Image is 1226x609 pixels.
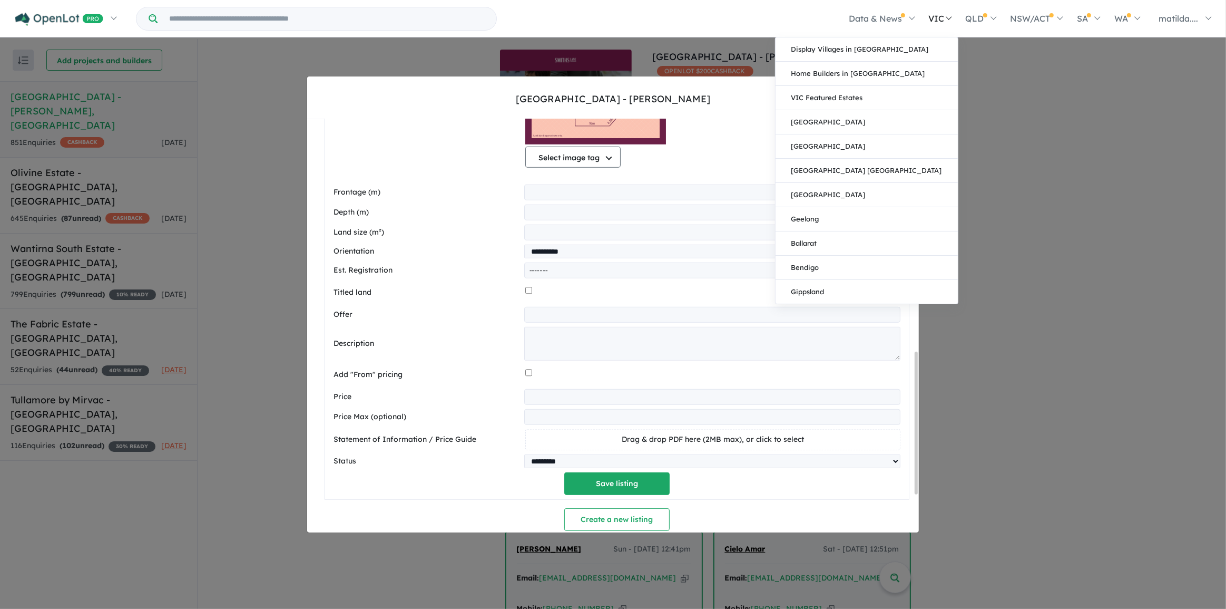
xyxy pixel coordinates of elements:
a: Ballarat [776,231,958,256]
label: Add "From" pricing [334,369,521,381]
label: Statement of Information / Price Guide [334,433,521,446]
button: Create a new listing [564,508,670,531]
input: Try estate name, suburb, builder or developer [160,7,494,30]
label: Offer [334,308,520,321]
a: Bendigo [776,256,958,280]
label: Status [334,455,520,468]
a: [GEOGRAPHIC_DATA] [776,110,958,134]
label: Orientation [334,245,520,258]
label: Price Max (optional) [334,411,520,423]
div: [GEOGRAPHIC_DATA] - [PERSON_NAME] [516,92,710,106]
label: Est. Registration [334,264,520,277]
label: Land size (m²) [334,226,520,239]
a: Display Villages in [GEOGRAPHIC_DATA] [776,37,958,62]
span: matilda.... [1159,13,1198,24]
label: Titled land [334,286,521,299]
img: Openlot PRO Logo White [15,13,103,26]
label: Description [334,337,520,350]
a: VIC Featured Estates [776,86,958,110]
label: Frontage (m) [334,186,520,199]
a: [GEOGRAPHIC_DATA] [776,134,958,159]
button: Select image tag [525,147,621,168]
button: Save listing [564,472,670,495]
a: Geelong [776,207,958,231]
a: Gippsland [776,280,958,304]
label: Price [334,391,520,403]
a: [GEOGRAPHIC_DATA] [776,183,958,207]
a: [GEOGRAPHIC_DATA] [GEOGRAPHIC_DATA] [776,159,958,183]
label: Depth (m) [334,206,520,219]
span: Drag & drop PDF here (2MB max), or click to select [622,434,804,444]
a: Home Builders in [GEOGRAPHIC_DATA] [776,62,958,86]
